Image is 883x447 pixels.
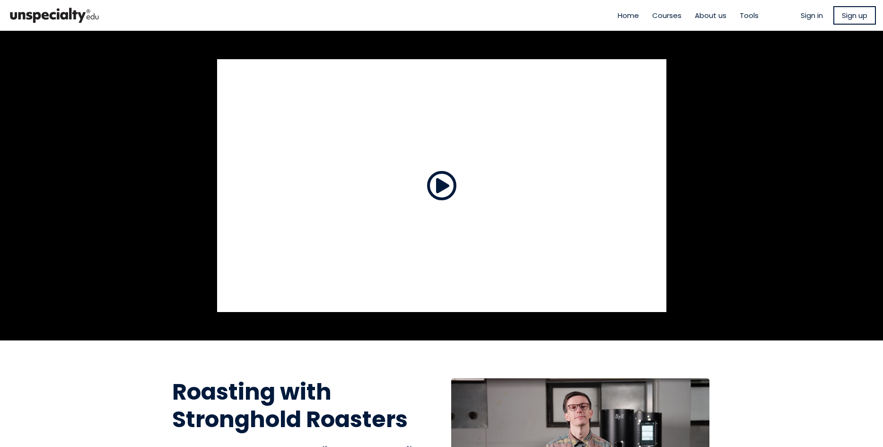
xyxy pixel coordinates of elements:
[618,10,639,21] a: Home
[695,10,726,21] a: About us
[801,10,823,21] a: Sign in
[842,10,867,21] span: Sign up
[740,10,759,21] a: Tools
[7,4,102,27] img: bc390a18feecddb333977e298b3a00a1.png
[833,6,876,25] a: Sign up
[172,378,430,433] h1: Roasting with Stronghold Roasters
[652,10,682,21] a: Courses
